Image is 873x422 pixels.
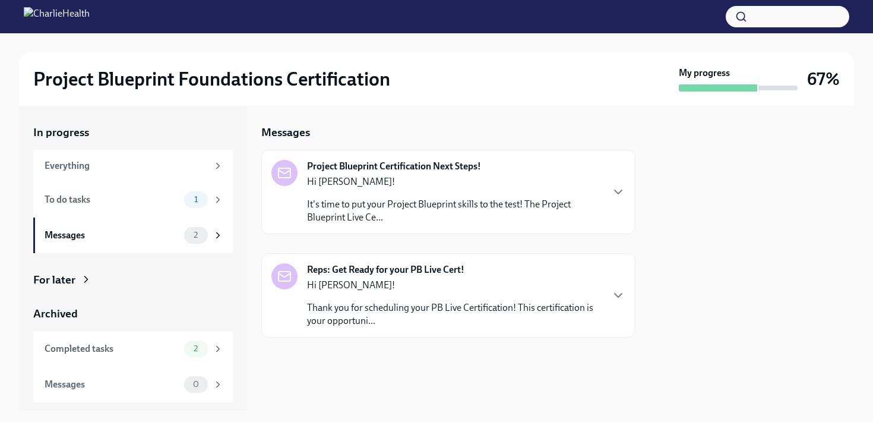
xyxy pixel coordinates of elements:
[33,272,233,288] a: For later
[33,367,233,402] a: Messages0
[307,279,602,292] p: Hi [PERSON_NAME]!
[33,272,75,288] div: For later
[186,344,205,353] span: 2
[186,231,205,240] span: 2
[307,263,464,276] strong: Reps: Get Ready for your PB Live Cert!
[45,342,179,355] div: Completed tasks
[45,159,208,172] div: Everything
[33,182,233,218] a: To do tasks1
[307,160,481,173] strong: Project Blueprint Certification Next Steps!
[33,150,233,182] a: Everything
[261,125,310,140] h5: Messages
[307,175,602,188] p: Hi [PERSON_NAME]!
[33,218,233,253] a: Messages2
[45,229,179,242] div: Messages
[186,380,206,389] span: 0
[24,7,90,26] img: CharlieHealth
[33,67,390,91] h2: Project Blueprint Foundations Certification
[33,125,233,140] a: In progress
[807,68,840,90] h3: 67%
[33,331,233,367] a: Completed tasks2
[45,193,179,206] div: To do tasks
[307,198,602,224] p: It's time to put your Project Blueprint skills to the test! The Project Blueprint Live Ce...
[307,301,602,327] p: Thank you for scheduling your PB Live Certification! This certification is your opportuni...
[33,306,233,322] a: Archived
[187,195,205,204] span: 1
[679,67,730,80] strong: My progress
[45,378,179,391] div: Messages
